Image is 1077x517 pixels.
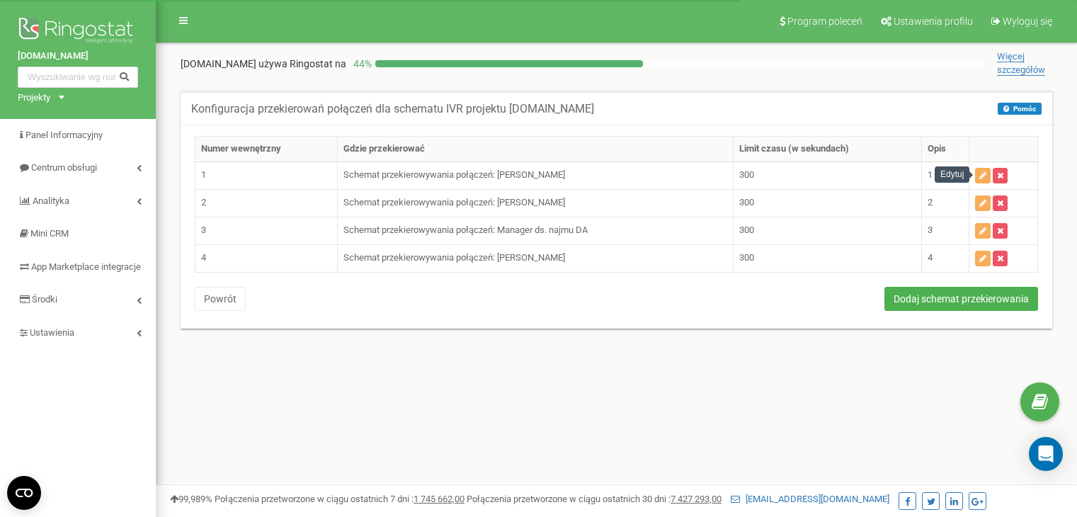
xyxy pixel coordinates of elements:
input: Wyszukiwanie wg numeru [18,67,138,88]
span: App Marketplace integracje [31,261,141,272]
p: [DOMAIN_NAME] [181,57,346,71]
td: Schemat przekierowywania połączeń: [PERSON_NAME] [337,161,733,189]
span: używa Ringostat na [258,58,346,69]
th: Gdzie przekierować [337,137,733,162]
th: Opis [922,137,969,162]
p: 44 % [346,57,375,71]
div: Edytuj [935,166,969,183]
a: [EMAIL_ADDRESS][DOMAIN_NAME] [731,494,889,504]
span: Ustawienia [30,327,74,338]
span: Środki [32,294,57,305]
span: Ustawienia profilu [894,16,973,27]
td: 300 [734,244,922,272]
td: 300 [734,217,922,244]
span: 99,989% [170,494,212,504]
td: Schemat przekierowywania połączeń: [PERSON_NAME] [337,244,733,272]
u: 7 427 293,00 [671,494,722,504]
td: 2 [922,189,969,217]
td: Schemat przekierowywania połączeń: Manager ds. najmu DA [337,217,733,244]
button: Pomóc [998,103,1042,115]
td: 4 [195,244,338,272]
h5: Konfiguracja przekierowań połączeń dla schematu IVR projektu [DOMAIN_NAME] [191,103,594,115]
img: Ringostat logo [18,14,138,50]
u: 1 745 662,00 [414,494,465,504]
td: Schemat przekierowywania połączeń: [PERSON_NAME] [337,189,733,217]
td: 300 [734,161,922,189]
span: Centrum obsługi [31,162,97,173]
span: Mini CRM [30,228,69,239]
span: Panel Informacyjny [25,130,103,140]
span: Połączenia przetworzone w ciągu ostatnich 7 dni : [215,494,465,504]
span: Program poleceń [787,16,862,27]
span: Połączenia przetworzone w ciągu ostatnich 30 dni : [467,494,722,504]
button: Open CMP widget [7,476,41,510]
div: Projekty [18,91,50,105]
span: Więcej szczegółów [997,51,1045,76]
th: Numer wewnętrzny [195,137,338,162]
td: 1 [922,161,969,189]
button: Dodaj schemat przekierowania [884,287,1038,311]
button: Powrót [195,287,246,311]
a: [DOMAIN_NAME] [18,50,138,63]
span: Analityka [33,195,69,206]
td: 3 [922,217,969,244]
td: 4 [922,244,969,272]
th: Limit czasu (w sekundach) [734,137,922,162]
td: 3 [195,217,338,244]
td: 300 [734,189,922,217]
span: Wyloguj się [1003,16,1052,27]
td: 1 [195,161,338,189]
div: Open Intercom Messenger [1029,437,1063,471]
td: 2 [195,189,338,217]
